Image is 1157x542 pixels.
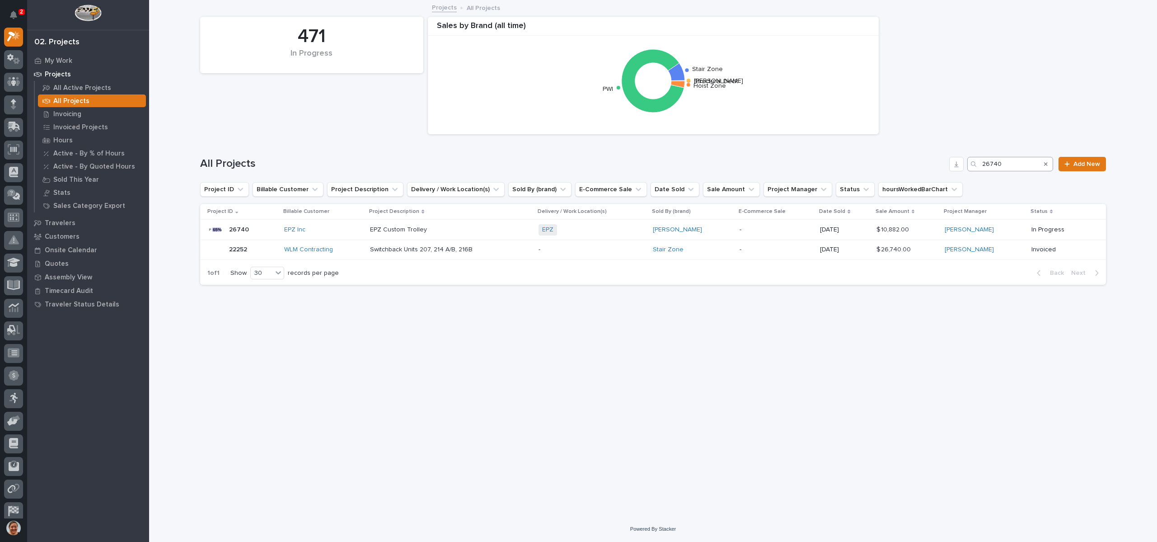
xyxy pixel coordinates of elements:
[215,25,408,48] div: 471
[836,182,875,197] button: Status
[432,2,457,12] a: Projects
[4,5,23,24] button: Notifications
[876,207,909,217] p: Sale Amount
[215,49,408,68] div: In Progress
[200,262,227,284] p: 1 of 1
[327,182,403,197] button: Project Description
[34,38,80,47] div: 02. Projects
[200,220,1106,240] tr: 2674026740 EPZ Inc EPZ Custom TrolleyEPZ Custom Trolley EPZ [PERSON_NAME] -[DATE]$ 10,882.00$ 10,...
[508,182,571,197] button: Sold By (brand)
[630,526,676,532] a: Powered By Stacker
[370,244,474,254] p: Switchback Units 207, 214 A/B, 216B
[53,123,108,132] p: Invoiced Projects
[207,207,233,217] p: Project ID
[35,199,149,212] a: Sales Category Export
[229,244,249,254] p: 22252
[35,134,149,146] a: Hours
[1068,269,1106,277] button: Next
[53,176,99,184] p: Sold This Year
[878,182,963,197] button: hoursWorkedBarChart
[692,66,723,72] text: Stair Zone
[652,207,691,217] p: Sold By (brand)
[20,9,23,15] p: 2
[1030,269,1068,277] button: Back
[53,137,73,145] p: Hours
[284,246,333,254] a: WLM Contracting
[370,224,429,234] p: EPZ Custom Trolley
[703,182,760,197] button: Sale Amount
[764,182,832,197] button: Project Manager
[740,246,813,254] p: -
[229,224,251,234] p: 26740
[820,246,869,254] p: [DATE]
[539,246,646,254] p: -
[35,186,149,199] a: Stats
[251,269,272,278] div: 30
[35,81,149,94] a: All Active Projects
[945,226,994,234] a: [PERSON_NAME]
[27,297,149,311] a: Traveler Status Details
[653,246,684,254] a: Stair Zone
[27,216,149,230] a: Travelers
[876,244,913,254] p: $ 26,740.00
[11,11,23,25] div: Notifications2
[1031,207,1048,217] p: Status
[283,207,329,217] p: Billable Customer
[53,110,81,118] p: Invoicing
[694,78,743,84] text: [PERSON_NAME]
[1031,246,1091,254] p: Invoiced
[45,233,80,241] p: Customers
[369,207,419,217] p: Project Description
[45,273,92,282] p: Assembly View
[200,157,946,170] h1: All Projects
[27,243,149,257] a: Onsite Calendar
[694,78,738,85] text: Structural Deck
[288,269,339,277] p: records per page
[53,84,111,92] p: All Active Projects
[35,160,149,173] a: Active - By Quoted Hours
[4,518,23,537] button: users-avatar
[407,182,505,197] button: Delivery / Work Location(s)
[542,226,553,234] a: EPZ
[45,287,93,295] p: Timecard Audit
[27,54,149,67] a: My Work
[876,224,911,234] p: $ 10,882.00
[1045,269,1064,277] span: Back
[45,57,72,65] p: My Work
[739,207,786,217] p: E-Commerce Sale
[53,150,125,158] p: Active - By % of Hours
[45,260,69,268] p: Quotes
[27,257,149,270] a: Quotes
[653,226,702,234] a: [PERSON_NAME]
[27,270,149,284] a: Assembly View
[45,246,97,255] p: Onsite Calendar
[467,2,500,12] p: All Projects
[603,86,614,93] text: PWI
[538,207,607,217] p: Delivery / Work Location(s)
[819,207,845,217] p: Date Sold
[284,226,305,234] a: EPZ Inc
[27,67,149,81] a: Projects
[35,147,149,160] a: Active - By % of Hours
[428,21,879,36] div: Sales by Brand (all time)
[35,173,149,186] a: Sold This Year
[1031,226,1091,234] p: In Progress
[75,5,101,21] img: Workspace Logo
[45,71,71,79] p: Projects
[967,157,1053,171] input: Search
[575,182,647,197] button: E-Commerce Sale
[1059,157,1106,171] a: Add New
[200,240,1106,260] tr: 2225222252 WLM Contracting Switchback Units 207, 214 A/B, 216BSwitchback Units 207, 214 A/B, 216B...
[35,121,149,133] a: Invoiced Projects
[45,301,119,309] p: Traveler Status Details
[35,108,149,120] a: Invoicing
[53,97,89,105] p: All Projects
[45,219,75,227] p: Travelers
[53,202,125,210] p: Sales Category Export
[27,230,149,243] a: Customers
[230,269,247,277] p: Show
[693,83,726,89] text: Hoist Zone
[35,94,149,107] a: All Projects
[53,163,135,171] p: Active - By Quoted Hours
